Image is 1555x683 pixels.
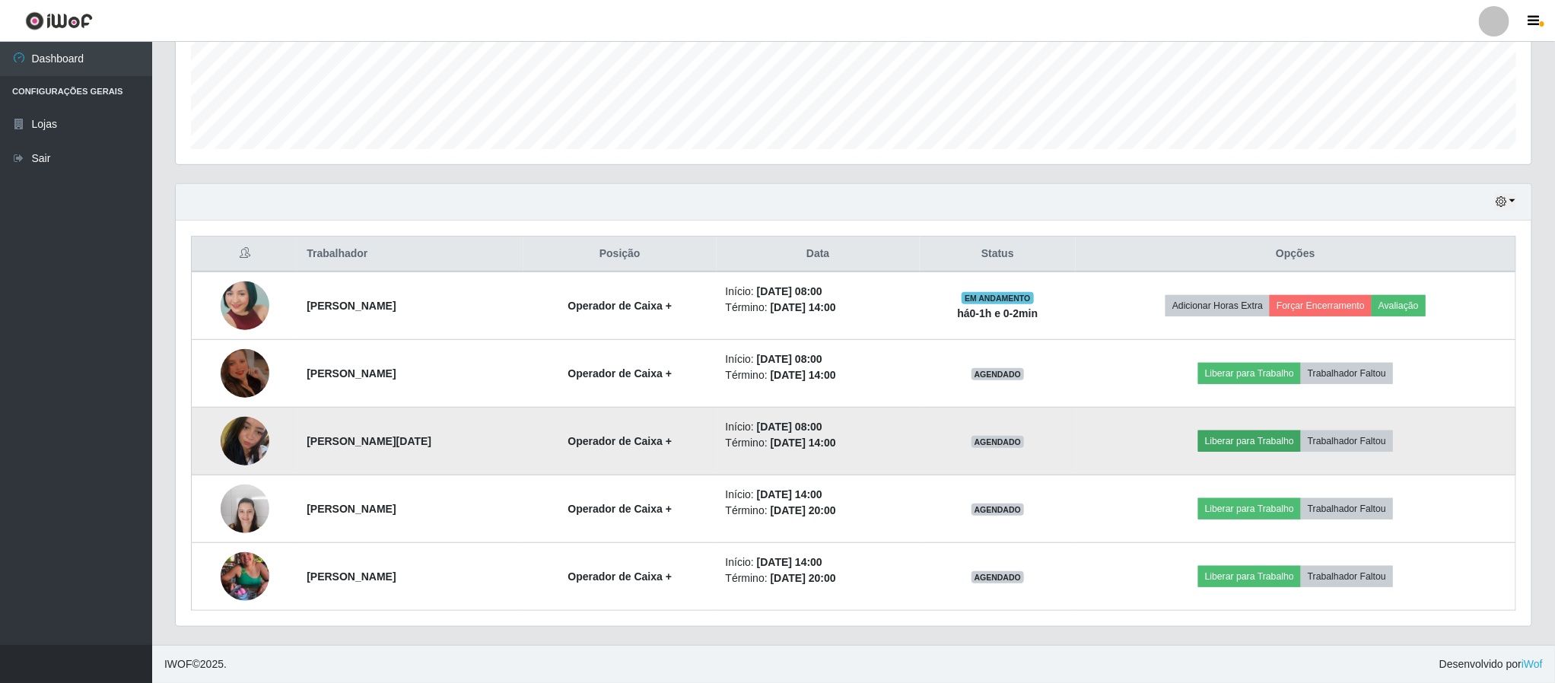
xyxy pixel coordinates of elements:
[726,367,911,383] li: Término:
[962,292,1034,304] span: EM ANDAMENTO
[1301,498,1393,519] button: Trabalhador Faltou
[771,504,836,516] time: [DATE] 20:00
[307,300,396,312] strong: [PERSON_NAME]
[757,285,822,297] time: [DATE] 08:00
[757,421,822,433] time: [DATE] 08:00
[568,367,673,380] strong: Operador de Caixa +
[1165,295,1270,316] button: Adicionar Horas Extra
[164,656,227,672] span: © 2025 .
[1198,566,1301,587] button: Liberar para Trabalho
[726,570,911,586] li: Término:
[1076,237,1516,272] th: Opções
[771,301,836,313] time: [DATE] 14:00
[297,237,523,272] th: Trabalhador
[726,487,911,503] li: Início:
[164,658,192,670] span: IWOF
[971,504,1025,516] span: AGENDADO
[568,435,673,447] strong: Operador de Caixa +
[771,437,836,449] time: [DATE] 14:00
[757,556,822,568] time: [DATE] 14:00
[957,307,1038,319] strong: há 0-1 h e 0-2 min
[568,300,673,312] strong: Operador de Caixa +
[1301,566,1393,587] button: Trabalhador Faltou
[1372,295,1426,316] button: Avaliação
[726,300,911,316] li: Término:
[726,503,911,519] li: Término:
[971,368,1025,380] span: AGENDADO
[1198,498,1301,519] button: Liberar para Trabalho
[1198,430,1301,452] button: Liberar para Trabalho
[1270,295,1372,316] button: Forçar Encerramento
[757,353,822,365] time: [DATE] 08:00
[1301,430,1393,452] button: Trabalhador Faltou
[771,572,836,584] time: [DATE] 20:00
[568,503,673,515] strong: Operador de Caixa +
[568,570,673,583] strong: Operador de Caixa +
[307,570,396,583] strong: [PERSON_NAME]
[1301,363,1393,384] button: Trabalhador Faltou
[25,11,93,30] img: CoreUI Logo
[971,436,1025,448] span: AGENDADO
[717,237,920,272] th: Data
[221,341,269,405] img: 1745616854456.jpeg
[971,571,1025,583] span: AGENDADO
[221,476,269,541] img: 1655230904853.jpeg
[726,435,911,451] li: Término:
[307,435,431,447] strong: [PERSON_NAME][DATE]
[221,533,269,620] img: 1744399618911.jpeg
[726,419,911,435] li: Início:
[920,237,1076,272] th: Status
[1439,656,1543,672] span: Desenvolvido por
[523,237,717,272] th: Posição
[1522,658,1543,670] a: iWof
[307,503,396,515] strong: [PERSON_NAME]
[726,284,911,300] li: Início:
[726,351,911,367] li: Início:
[221,254,269,357] img: 1752018104421.jpeg
[1198,363,1301,384] button: Liberar para Trabalho
[757,488,822,500] time: [DATE] 14:00
[221,409,269,473] img: 1737905263534.jpeg
[726,554,911,570] li: Início:
[307,367,396,380] strong: [PERSON_NAME]
[771,369,836,381] time: [DATE] 14:00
